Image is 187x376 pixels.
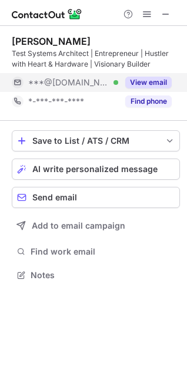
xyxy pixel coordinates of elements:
button: AI write personalized message [12,159,180,180]
button: Find work email [12,243,180,260]
span: Send email [32,193,77,202]
button: Send email [12,187,180,208]
span: AI write personalized message [32,164,158,174]
img: ContactOut v5.3.10 [12,7,82,21]
div: Save to List / ATS / CRM [32,136,159,146]
button: Reveal Button [125,95,172,107]
span: Notes [31,270,175,281]
span: Add to email campaign [32,221,125,230]
button: Notes [12,267,180,283]
div: Test Systems Architect | Entrepreneur | Hustler with Heart & Hardware | Visionary Builder [12,48,180,70]
button: Add to email campaign [12,215,180,236]
div: [PERSON_NAME] [12,35,91,47]
button: save-profile-one-click [12,130,180,151]
button: Reveal Button [125,77,172,88]
span: ***@[DOMAIN_NAME] [28,77,109,88]
span: Find work email [31,246,175,257]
